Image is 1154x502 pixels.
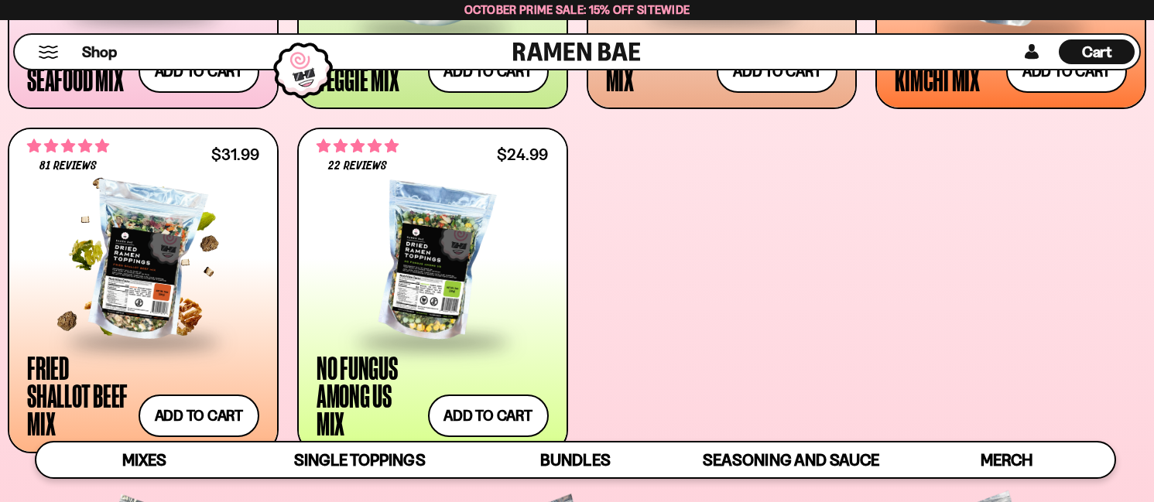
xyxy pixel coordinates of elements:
[27,37,131,93] div: Classic Seafood Mix
[211,147,259,162] div: $31.99
[252,442,468,477] a: Single Toppings
[317,65,399,93] div: Veggie Mix
[36,442,252,477] a: Mixes
[317,136,399,156] span: 4.82 stars
[294,450,425,470] span: Single Toppings
[895,65,980,93] div: Kimchi Mix
[606,37,710,93] div: Spicy Garlic Mix
[317,353,420,437] div: No Fungus Among Us Mix
[27,136,109,156] span: 4.83 stars
[122,450,166,470] span: Mixes
[139,394,259,437] button: Add to cart
[328,160,387,172] span: 22 reviews
[1059,35,1135,69] div: Cart
[497,147,548,162] div: $24.99
[899,442,1115,477] a: Merch
[540,450,610,470] span: Bundles
[1082,43,1112,61] span: Cart
[683,442,899,477] a: Seasoning and Sauce
[82,39,117,64] a: Shop
[464,2,690,17] span: October Prime Sale: 15% off Sitewide
[703,450,878,470] span: Seasoning and Sauce
[39,160,97,172] span: 81 reviews
[38,46,59,59] button: Mobile Menu Trigger
[8,128,279,453] a: 4.83 stars 81 reviews $31.99 Fried Shallot Beef Mix Add to cart
[467,442,683,477] a: Bundles
[82,42,117,63] span: Shop
[981,450,1032,470] span: Merch
[297,128,568,453] a: 4.82 stars 22 reviews $24.99 No Fungus Among Us Mix Add to cart
[27,353,131,437] div: Fried Shallot Beef Mix
[428,394,549,437] button: Add to cart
